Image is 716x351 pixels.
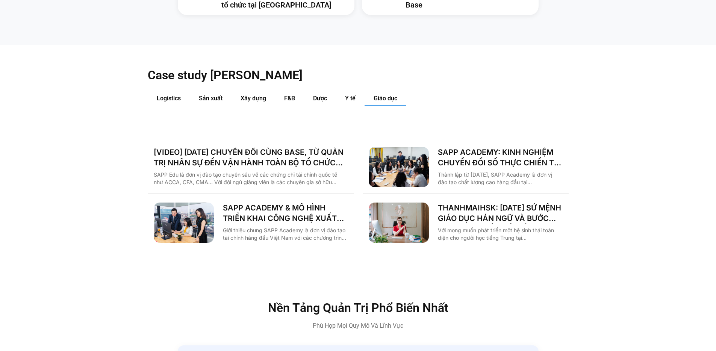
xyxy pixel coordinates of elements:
p: Với mong muốn phát triển một hệ sinh thái toàn diện cho người học tiếng Trung tại [GEOGRAPHIC_DAT... [438,227,563,242]
a: [VIDEO] [DATE] CHUYỂN ĐỔI CÙNG BASE, TỪ QUẢN TRỊ NHÂN SỰ ĐẾN VẬN HÀNH TOÀN BỘ TỔ CHỨC TẠI [GEOGRA... [154,147,348,168]
a: SAPP ACADEMY: KINH NGHIỆM CHUYỂN ĐỐI SỐ THỰC CHIẾN TỪ TƯ DUY QUẢN TRỊ VỮNG [438,147,563,168]
span: Sản xuất [199,95,223,102]
span: Logistics [157,95,181,102]
span: F&B [284,95,295,102]
p: SAPP Edu là đơn vị đào tạo chuyên sâu về các chứng chỉ tài chính quốc tế như ACCA, CFA, CMA… Với ... [154,171,348,186]
span: Xây dựng [241,95,266,102]
span: Y tế [345,95,356,102]
p: Giới thiệu chung SAPP Academy là đơn vị đào tạo tài chính hàng đầu Việt Nam với các chương trình ... [223,227,348,242]
div: Các tab. Mở mục bằng phím Enter hoặc Space, đóng bằng phím Esc và di chuyển bằng các phím mũi tên. [148,92,569,249]
a: SAPP ACADEMY & MÔ HÌNH TRIỂN KHAI CÔNG NGHỆ XUẤT PHÁT TỪ TƯ DUY QUẢN TRỊ [223,203,348,224]
span: Dược [313,95,327,102]
a: THANHMAIHSK: [DATE] SỨ MỆNH GIÁO DỤC HÁN NGỮ VÀ BƯỚC NGOẶT CHUYỂN ĐỔI SỐ [438,203,563,224]
h2: Nền Tảng Quản Trị Phổ Biến Nhất [198,302,518,314]
h2: Case study [PERSON_NAME] [148,68,569,83]
img: Thanh Mai HSK chuyển đổi số cùng base [369,203,429,243]
p: Phù Hợp Mọi Quy Mô Và Lĩnh Vực [198,321,518,330]
p: Thành lập từ [DATE], SAPP Academy là đơn vị đào tạo chất lượng cao hàng đầu tại [GEOGRAPHIC_DATA]... [438,171,563,186]
span: Giáo dục [374,95,397,102]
